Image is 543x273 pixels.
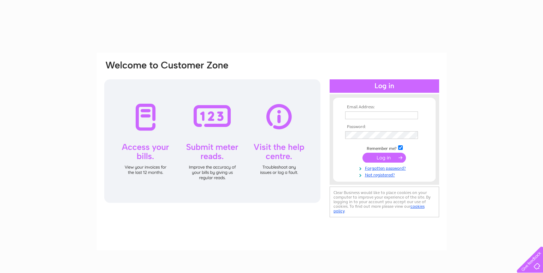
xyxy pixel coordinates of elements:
th: Email Address: [343,105,425,110]
th: Password: [343,125,425,129]
a: Forgotten password? [345,164,425,171]
a: Not registered? [345,171,425,178]
a: cookies policy [334,204,425,213]
input: Submit [362,153,406,163]
td: Remember me? [343,144,425,151]
div: Clear Business would like to place cookies on your computer to improve your experience of the sit... [330,187,439,217]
